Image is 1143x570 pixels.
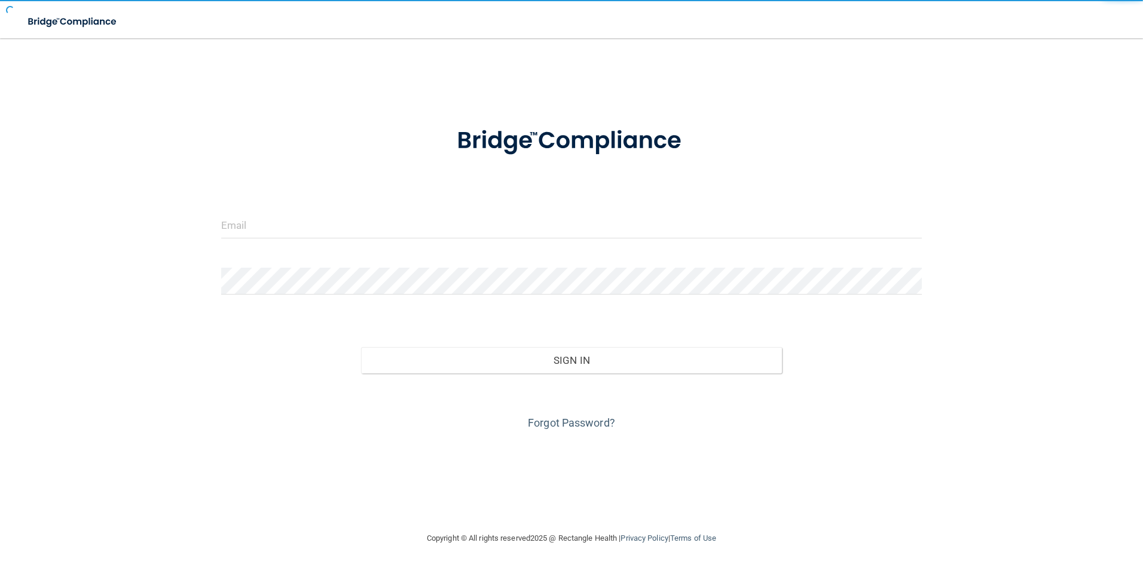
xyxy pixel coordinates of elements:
a: Terms of Use [670,534,716,543]
a: Privacy Policy [621,534,668,543]
a: Forgot Password? [528,416,615,429]
button: Sign In [361,347,782,373]
input: Email [221,212,922,238]
img: bridge_compliance_login_screen.278c3ca4.svg [18,10,128,34]
div: Copyright © All rights reserved 2025 @ Rectangle Health | | [353,519,790,557]
img: bridge_compliance_login_screen.278c3ca4.svg [432,110,711,172]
